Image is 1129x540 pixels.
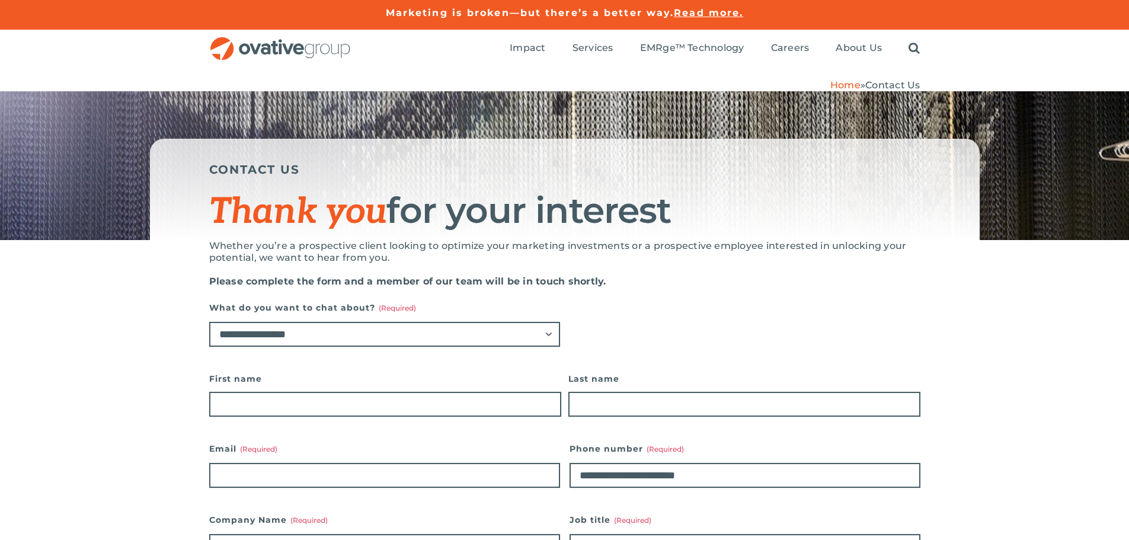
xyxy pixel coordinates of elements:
h1: for your interest [209,191,920,231]
a: Impact [510,42,545,55]
h5: CONTACT US [209,162,920,177]
a: Careers [771,42,810,55]
span: (Required) [647,445,684,453]
a: Services [573,42,613,55]
label: Job title [570,512,920,528]
span: Services [573,42,613,54]
a: OG_Full_horizontal_RGB [209,36,351,47]
label: What do you want to chat about? [209,299,560,316]
span: (Required) [240,445,277,453]
span: (Required) [290,516,328,525]
strong: Please complete the form and a member of our team will be in touch shortly. [209,276,606,287]
span: EMRge™ Technology [640,42,744,54]
span: (Required) [614,516,651,525]
span: Impact [510,42,545,54]
a: Marketing is broken—but there’s a better way. [386,7,674,18]
span: » [830,79,920,91]
nav: Menu [510,30,920,68]
label: Company Name [209,512,560,528]
a: Home [830,79,861,91]
a: EMRge™ Technology [640,42,744,55]
span: (Required) [379,303,416,312]
span: Thank you [209,191,387,234]
span: Careers [771,42,810,54]
label: First name [209,370,561,387]
a: About Us [836,42,882,55]
a: Search [909,42,920,55]
label: Phone number [570,440,920,457]
p: Whether you’re a prospective client looking to optimize your marketing investments or a prospecti... [209,240,920,264]
label: Email [209,440,560,457]
span: Contact Us [865,79,920,91]
label: Last name [568,370,920,387]
span: About Us [836,42,882,54]
a: Read more. [674,7,743,18]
